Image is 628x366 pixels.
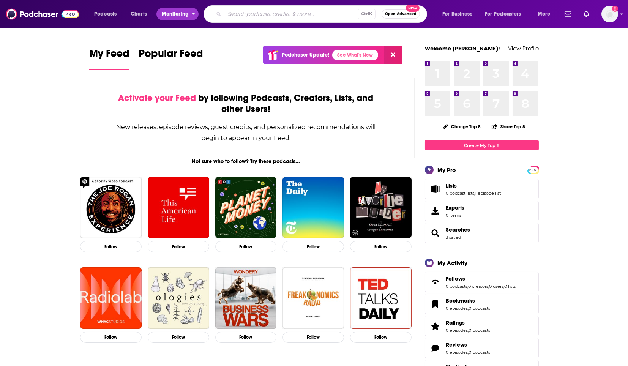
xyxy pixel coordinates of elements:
[428,228,443,238] a: Searches
[131,9,147,19] span: Charts
[469,328,490,333] a: 0 podcasts
[503,284,504,289] span: ,
[446,319,490,326] a: Ratings
[425,201,539,221] a: Exports
[215,267,277,329] img: Business Wars
[446,297,490,304] a: Bookmarks
[446,275,516,282] a: Follows
[446,204,464,211] span: Exports
[148,241,209,252] button: Follow
[80,332,142,343] button: Follow
[474,191,475,196] span: ,
[425,223,539,243] span: Searches
[148,267,209,329] img: Ologies with Alie Ward
[282,241,344,252] button: Follow
[428,343,443,353] a: Reviews
[428,321,443,331] a: Ratings
[468,328,469,333] span: ,
[467,284,468,289] span: ,
[491,119,525,134] button: Share Top 8
[446,341,490,348] a: Reviews
[89,47,129,70] a: My Feed
[601,6,618,22] img: User Profile
[446,226,470,233] a: Searches
[446,235,461,240] a: 3 saved
[115,93,376,115] div: by following Podcasts, Creators, Lists, and other Users!
[350,241,412,252] button: Follow
[475,191,501,196] a: 1 episode list
[211,5,434,23] div: Search podcasts, credits, & more...
[406,5,420,12] span: New
[282,177,344,238] img: The Daily
[446,350,468,355] a: 0 episodes
[425,45,500,52] a: Welcome [PERSON_NAME]!
[215,241,277,252] button: Follow
[350,332,412,343] button: Follow
[215,177,277,238] img: Planet Money
[446,297,475,304] span: Bookmarks
[428,277,443,287] a: Follows
[480,8,532,20] button: open menu
[358,9,376,19] span: Ctrl K
[282,52,329,58] p: Podchaser Update!
[282,267,344,329] img: Freakonomics Radio
[425,272,539,292] span: Follows
[504,284,516,289] a: 0 lists
[425,294,539,314] span: Bookmarks
[468,306,469,311] span: ,
[529,167,538,172] a: PRO
[139,47,203,70] a: Popular Feed
[489,284,503,289] a: 0 users
[382,9,420,19] button: Open AdvancedNew
[612,6,618,12] svg: Add a profile image
[601,6,618,22] button: Show profile menu
[350,267,412,329] img: TED Talks Daily
[89,47,129,65] span: My Feed
[148,332,209,343] button: Follow
[446,213,464,218] span: 0 items
[6,7,79,21] img: Podchaser - Follow, Share and Rate Podcasts
[428,299,443,309] a: Bookmarks
[437,8,482,20] button: open menu
[529,167,538,173] span: PRO
[601,6,618,22] span: Logged in as WE_Broadcast
[282,332,344,343] button: Follow
[126,8,151,20] a: Charts
[488,284,489,289] span: ,
[468,284,488,289] a: 0 creators
[89,8,126,20] button: open menu
[468,350,469,355] span: ,
[148,177,209,238] img: This American Life
[428,206,443,216] span: Exports
[437,259,467,267] div: My Activity
[80,177,142,238] a: The Joe Rogan Experience
[139,47,203,65] span: Popular Feed
[469,350,490,355] a: 0 podcasts
[446,306,468,311] a: 0 episodes
[156,8,199,20] button: open menu
[446,319,465,326] span: Ratings
[118,92,196,104] span: Activate your Feed
[425,338,539,358] span: Reviews
[224,8,358,20] input: Search podcasts, credits, & more...
[446,275,465,282] span: Follows
[350,177,412,238] img: My Favorite Murder with Karen Kilgariff and Georgia Hardstark
[94,9,117,19] span: Podcasts
[538,9,551,19] span: More
[425,179,539,199] span: Lists
[385,12,417,16] span: Open Advanced
[446,191,474,196] a: 0 podcast lists
[115,121,376,144] div: New releases, episode reviews, guest credits, and personalized recommendations will begin to appe...
[446,182,501,189] a: Lists
[438,122,485,131] button: Change Top 8
[77,158,415,165] div: Not sure who to follow? Try these podcasts...
[215,332,277,343] button: Follow
[442,9,472,19] span: For Business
